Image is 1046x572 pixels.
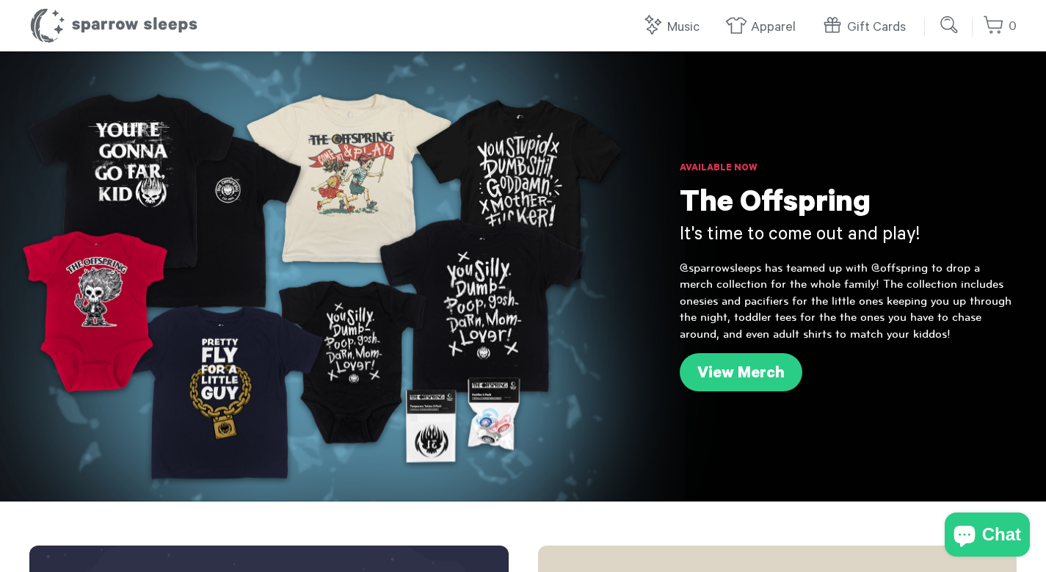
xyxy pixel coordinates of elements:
a: Apparel [725,12,803,43]
p: @sparrowsleeps has teamed up with @offspring to drop a merch collection for the whole family! The... [680,260,1017,342]
a: 0 [983,11,1017,43]
h6: Available Now [680,162,1017,176]
input: Submit [935,10,965,40]
inbox-online-store-chat: Shopify online store chat [940,513,1034,560]
a: Music [642,12,707,43]
a: Gift Cards [821,12,913,43]
h1: The Offspring [680,187,1017,224]
h3: It's time to come out and play! [680,224,1017,249]
a: View Merch [680,353,802,391]
h1: Sparrow Sleeps [29,7,198,44]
